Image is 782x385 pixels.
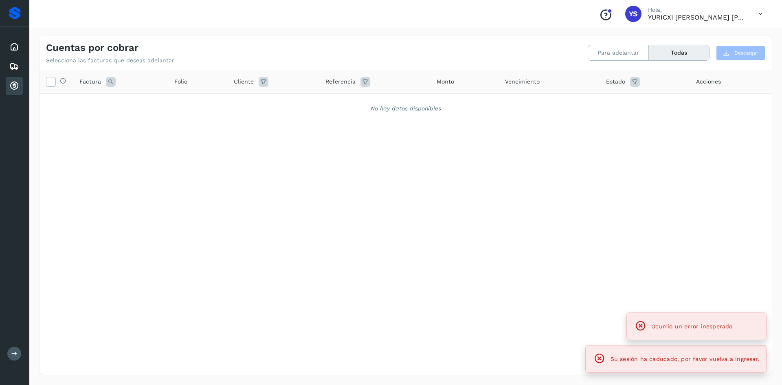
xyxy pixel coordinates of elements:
[648,13,746,21] p: YURICXI SARAHI CANIZALES AMPARO
[611,356,760,362] span: Su sesión ha caducado, por favor vuelva a ingresar.
[648,7,746,13] p: Hola,
[46,42,138,54] h4: Cuentas por cobrar
[6,38,23,56] div: Inicio
[649,45,709,60] button: Todas
[6,57,23,75] div: Embarques
[79,77,101,86] span: Factura
[734,49,758,57] span: Descargar
[46,57,174,64] p: Selecciona las facturas que deseas adelantar
[325,77,356,86] span: Referencia
[234,77,254,86] span: Cliente
[651,323,732,330] span: Ocurrió un error inesperado
[50,104,761,113] div: No hay datos disponibles
[505,77,540,86] span: Vencimiento
[696,77,721,86] span: Acciones
[716,46,765,60] button: Descargar
[174,77,187,86] span: Folio
[6,77,23,95] div: Cuentas por cobrar
[588,45,649,60] button: Para adelantar
[606,77,625,86] span: Estado
[437,77,454,86] span: Monto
